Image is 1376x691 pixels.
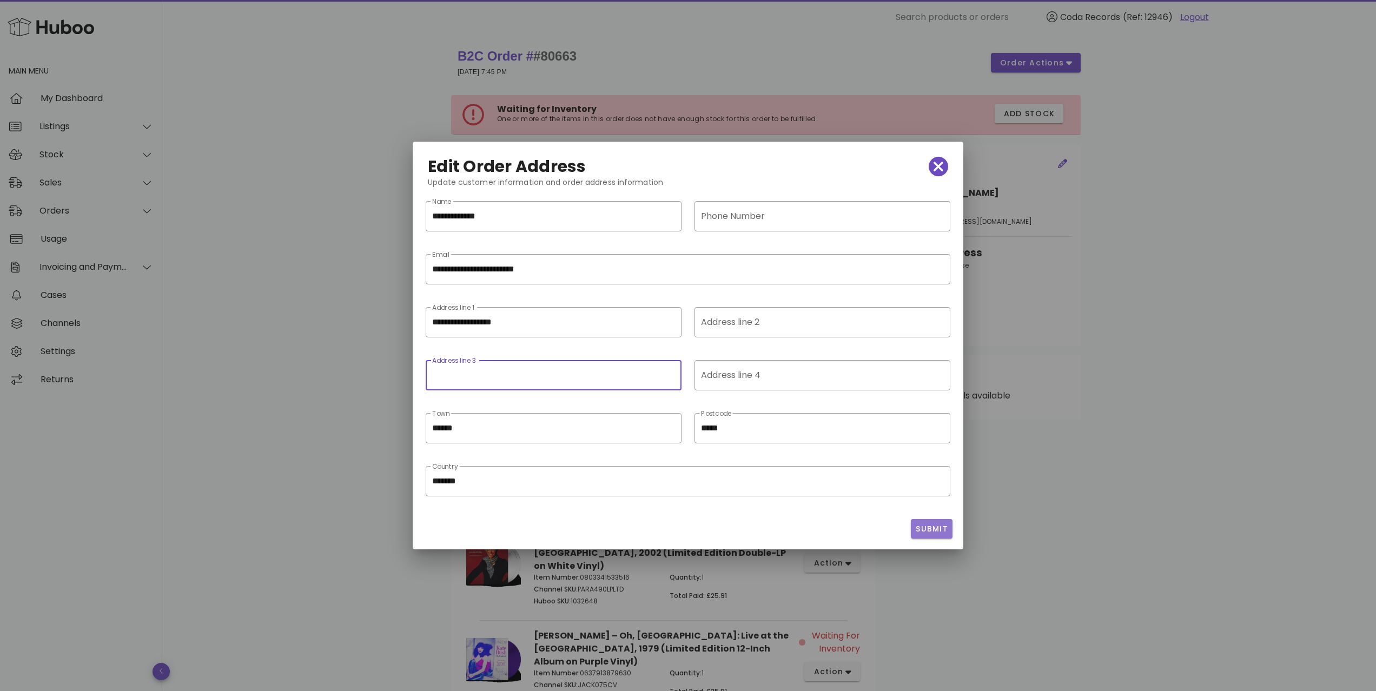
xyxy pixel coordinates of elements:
[432,304,474,312] label: Address line 1
[428,158,586,175] h2: Edit Order Address
[419,176,957,197] div: Update customer information and order address information
[432,198,451,206] label: Name
[432,410,449,418] label: Town
[432,463,458,471] label: Country
[432,251,449,259] label: Email
[432,357,476,365] label: Address line 3
[701,410,731,418] label: Postcode
[915,523,948,535] span: Submit
[911,519,952,539] button: Submit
